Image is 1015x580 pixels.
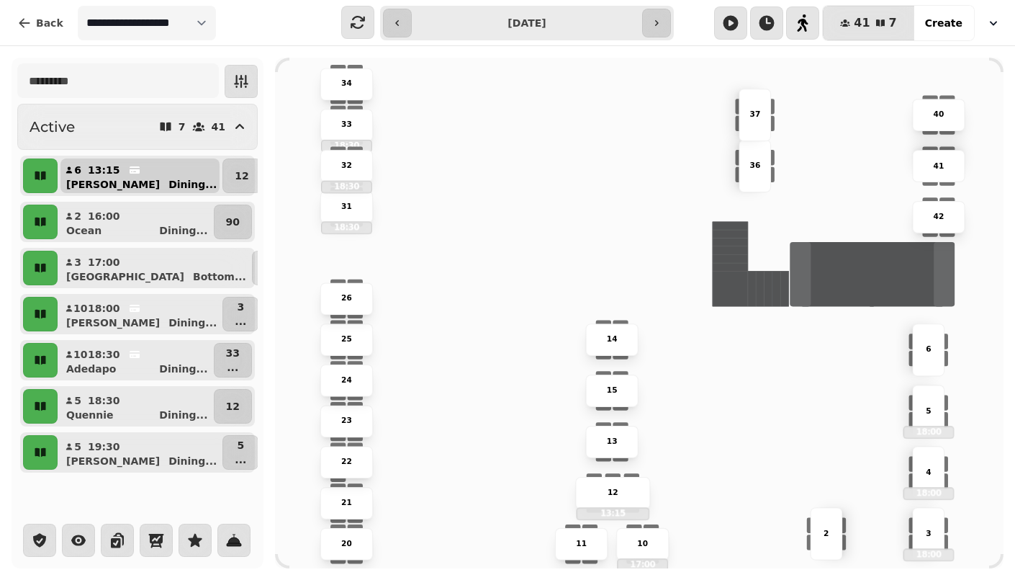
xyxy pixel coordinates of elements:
[17,104,258,150] button: Active741
[904,488,954,499] p: 18:00
[60,159,220,193] button: 613:15[PERSON_NAME]Dining...
[73,347,82,362] p: 10
[73,209,82,223] p: 2
[214,205,252,239] button: 90
[60,297,220,331] button: 1018:00[PERSON_NAME]Dining...
[904,427,954,437] p: 18:00
[30,117,75,137] h2: Active
[73,163,82,177] p: 6
[214,343,252,378] button: 33...
[60,343,211,378] button: 1018:30AdedapoDining...
[618,559,667,570] p: 17:00
[341,375,352,386] p: 24
[168,316,217,330] p: Dining ...
[823,6,913,40] button: 417
[235,314,246,329] p: ...
[322,222,371,233] p: 18:30
[73,393,82,408] p: 5
[179,122,186,132] p: 7
[66,316,160,330] p: [PERSON_NAME]
[73,255,82,269] p: 3
[226,346,240,360] p: 33
[913,6,974,40] button: Create
[159,408,207,422] p: Dining ...
[168,454,217,468] p: Dining ...
[341,160,352,171] p: 32
[235,452,246,467] p: ...
[66,454,160,468] p: [PERSON_NAME]
[36,18,63,28] span: Back
[607,436,618,447] p: 13
[341,456,352,468] p: 22
[214,389,252,424] button: 12
[926,405,931,416] p: 5
[60,389,211,424] button: 518:30QuennieDining...
[88,301,120,316] p: 18:00
[88,347,120,362] p: 18:30
[341,538,352,550] p: 20
[226,360,240,375] p: ...
[88,393,120,408] p: 18:30
[926,528,931,540] p: 3
[222,435,258,470] button: 5...
[60,251,249,285] button: 317:00[GEOGRAPHIC_DATA]Bottom...
[322,182,371,192] p: 18:30
[576,538,587,550] p: 11
[88,440,120,454] p: 19:30
[88,163,120,177] p: 13:15
[66,269,184,284] p: [GEOGRAPHIC_DATA]
[66,362,116,376] p: Adedapo
[577,508,649,519] p: 13:15
[168,177,217,192] p: Dining ...
[925,18,962,28] span: Create
[341,416,352,427] p: 23
[66,223,101,238] p: Ocean
[607,385,618,396] p: 15
[222,297,258,331] button: 3...
[88,255,120,269] p: 17:00
[926,466,931,478] p: 4
[889,17,897,29] span: 7
[60,435,220,470] button: 519:30[PERSON_NAME]Dining...
[926,344,931,355] p: 6
[904,549,954,560] p: 18:00
[608,487,618,499] p: 12
[6,6,75,40] button: Back
[88,209,120,223] p: 16:00
[235,169,248,183] p: 12
[341,497,352,509] p: 21
[934,160,944,171] p: 41
[226,215,240,229] p: 90
[226,399,240,414] p: 12
[66,408,114,422] p: Quennie
[193,269,246,284] p: Bottom ...
[159,362,207,376] p: Dining ...
[934,109,944,120] p: 40
[235,438,246,452] p: 5
[854,17,870,29] span: 41
[637,538,648,550] p: 10
[341,79,352,90] p: 34
[222,159,261,193] button: 12
[934,211,944,223] p: 42
[73,440,82,454] p: 5
[607,334,618,345] p: 14
[159,223,207,238] p: Dining ...
[341,201,352,213] p: 31
[341,334,352,345] p: 25
[235,300,246,314] p: 3
[60,205,211,239] button: 216:00OceanDining...
[341,293,352,304] p: 26
[749,109,760,120] p: 37
[749,160,760,171] p: 36
[212,122,225,132] p: 41
[73,301,82,316] p: 10
[66,177,160,192] p: [PERSON_NAME]
[341,119,352,130] p: 33
[824,528,829,540] p: 2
